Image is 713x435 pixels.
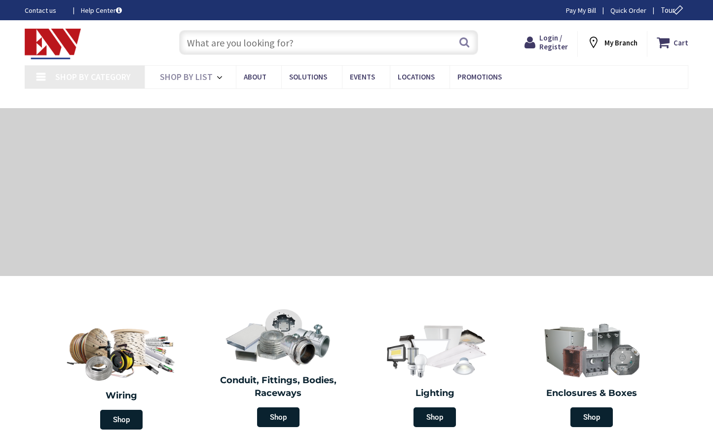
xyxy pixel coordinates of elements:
[100,410,143,430] span: Shop
[359,316,511,432] a: Lighting Shop
[257,407,300,427] span: Shop
[566,5,596,15] a: Pay My Bill
[570,407,613,427] span: Shop
[516,316,668,432] a: Enclosures & Boxes Shop
[207,374,349,399] h2: Conduit, Fittings, Bodies, Raceways
[398,72,435,81] span: Locations
[364,387,506,400] h2: Lighting
[413,407,456,427] span: Shop
[179,30,478,55] input: What are you looking for?
[457,72,502,81] span: Promotions
[289,72,327,81] span: Solutions
[81,5,122,15] a: Help Center
[657,34,688,51] a: Cart
[661,5,686,15] span: Tour
[244,72,266,81] span: About
[48,390,195,402] h2: Wiring
[25,29,81,59] img: Electrical Wholesalers, Inc.
[43,316,200,435] a: Wiring Shop
[604,38,638,47] strong: My Branch
[587,34,638,51] div: My Branch
[55,71,131,82] span: Shop By Category
[539,33,568,51] span: Login / Register
[525,34,568,51] a: Login / Register
[521,387,663,400] h2: Enclosures & Boxes
[350,72,375,81] span: Events
[610,5,646,15] a: Quick Order
[25,5,65,15] a: Contact us
[160,71,213,82] span: Shop By List
[202,303,354,432] a: Conduit, Fittings, Bodies, Raceways Shop
[674,34,688,51] strong: Cart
